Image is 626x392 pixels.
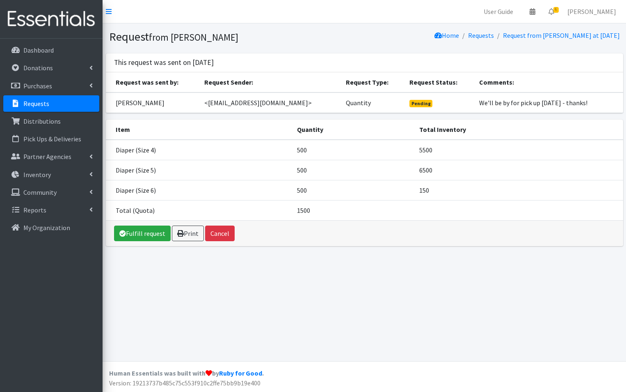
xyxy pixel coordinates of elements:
th: Item [106,120,292,140]
p: Inventory [23,171,51,179]
a: Partner Agencies [3,148,99,165]
a: Reports [3,202,99,218]
td: [PERSON_NAME] [106,92,199,113]
p: Requests [23,99,49,108]
small: from [PERSON_NAME] [149,31,238,43]
a: 6 [542,3,561,20]
span: Version: 19213737b485c75c553f910c2ffe75bb9b19e400 [109,379,260,387]
a: Donations [3,60,99,76]
p: Partner Agencies [23,152,71,161]
td: 5500 [414,140,623,160]
p: My Organization [23,224,70,232]
td: 500 [292,140,414,160]
p: Dashboard [23,46,54,54]
td: Diaper (Size 5) [106,160,292,180]
td: 6500 [414,160,623,180]
p: Donations [23,64,53,72]
a: User Guide [477,3,520,20]
th: Total Inventory [414,120,623,140]
a: Distributions [3,113,99,129]
td: <[EMAIL_ADDRESS][DOMAIN_NAME]> [199,92,341,113]
a: Community [3,184,99,201]
a: Pick Ups & Deliveries [3,131,99,147]
th: Comments: [474,72,623,92]
a: Requests [468,31,494,39]
th: Request Sender: [199,72,341,92]
th: Request was sent by: [106,72,199,92]
h3: This request was sent on [DATE] [114,58,214,67]
td: Quantity [341,92,404,113]
span: 6 [553,7,559,13]
strong: Human Essentials was built with by . [109,369,264,377]
a: My Organization [3,219,99,236]
a: Dashboard [3,42,99,58]
th: Quantity [292,120,414,140]
td: 500 [292,180,414,200]
a: Home [434,31,459,39]
td: 1500 [292,200,414,220]
h1: Request [109,30,361,44]
td: 150 [414,180,623,200]
th: Request Status: [404,72,474,92]
a: Ruby for Good [219,369,262,377]
td: Total (Quota) [106,200,292,220]
a: Fulfill request [114,226,171,241]
p: Community [23,188,57,196]
td: 500 [292,160,414,180]
a: [PERSON_NAME] [561,3,623,20]
a: Requests [3,95,99,112]
td: We'll be by for pick up [DATE] - thanks! [474,92,623,113]
a: Request from [PERSON_NAME] at [DATE] [503,31,620,39]
td: Diaper (Size 6) [106,180,292,200]
button: Cancel [205,226,235,241]
p: Reports [23,206,46,214]
td: Diaper (Size 4) [106,140,292,160]
th: Request Type: [341,72,404,92]
a: Inventory [3,166,99,183]
img: HumanEssentials [3,5,99,33]
p: Pick Ups & Deliveries [23,135,81,143]
a: Print [172,226,204,241]
a: Purchases [3,78,99,94]
p: Distributions [23,117,61,125]
span: Pending [409,100,433,107]
p: Purchases [23,82,52,90]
